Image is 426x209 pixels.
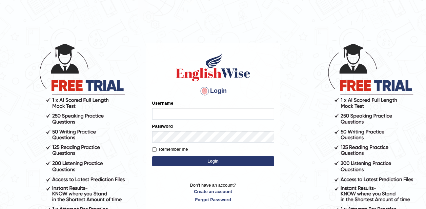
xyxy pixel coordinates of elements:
[152,100,174,106] label: Username
[152,188,274,195] a: Create an account
[152,156,274,166] button: Login
[152,196,274,203] a: Forgot Password
[152,123,173,129] label: Password
[152,147,157,152] input: Remember me
[175,52,252,82] img: Logo of English Wise sign in for intelligent practice with AI
[152,86,274,97] h4: Login
[152,146,188,153] label: Remember me
[152,182,274,203] p: Don't have an account?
